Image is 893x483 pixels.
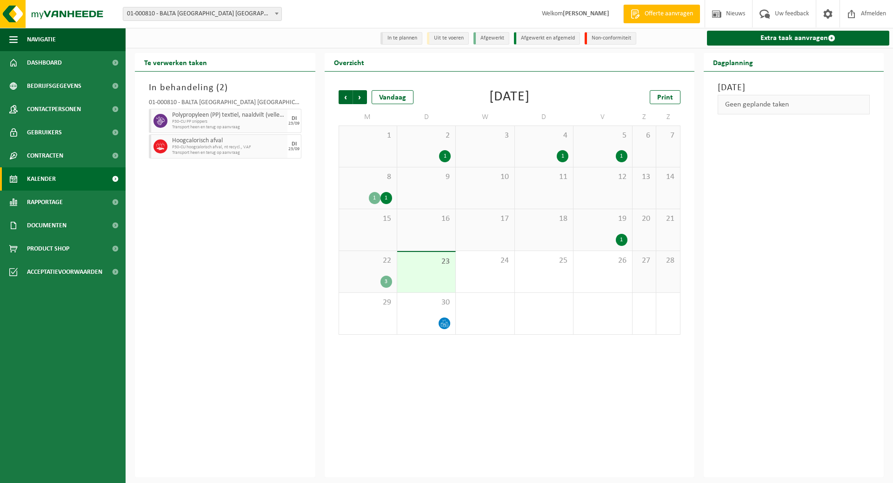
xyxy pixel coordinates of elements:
[704,53,762,71] h2: Dagplanning
[344,131,392,141] span: 1
[27,214,67,237] span: Documenten
[637,256,651,266] span: 27
[27,260,102,284] span: Acceptatievoorwaarden
[27,167,56,191] span: Kalender
[172,119,285,125] span: P30-CU PP snippers
[578,256,627,266] span: 26
[514,32,580,45] li: Afgewerkt en afgemeld
[402,172,451,182] span: 9
[661,172,675,182] span: 14
[520,131,568,141] span: 4
[288,121,300,126] div: 23/09
[473,32,509,45] li: Afgewerkt
[661,256,675,266] span: 28
[661,214,675,224] span: 21
[650,90,680,104] a: Print
[397,109,456,126] td: D
[172,150,285,156] span: Transport heen en terug op aanvraag
[123,7,282,21] span: 01-000810 - BALTA OUDENAARDE NV - OUDENAARDE
[520,172,568,182] span: 11
[325,53,373,71] h2: Overzicht
[339,90,353,104] span: Vorige
[344,214,392,224] span: 15
[27,121,62,144] span: Gebruikers
[718,81,870,95] h3: [DATE]
[573,109,632,126] td: V
[292,141,297,147] div: DI
[637,131,651,141] span: 6
[172,112,285,119] span: Polypropyleen (PP) textiel, naaldvilt (vellen / linten)
[27,237,69,260] span: Product Shop
[656,109,680,126] td: Z
[344,298,392,308] span: 29
[292,116,297,121] div: DI
[27,51,62,74] span: Dashboard
[460,172,509,182] span: 10
[427,32,469,45] li: Uit te voeren
[460,214,509,224] span: 17
[623,5,700,23] a: Offerte aanvragen
[339,109,397,126] td: M
[578,172,627,182] span: 12
[220,83,225,93] span: 2
[288,147,300,152] div: 23/09
[344,256,392,266] span: 22
[353,90,367,104] span: Volgende
[172,145,285,150] span: P30-CU hoogcalorisch afval, nt recycl., VAF
[439,150,451,162] div: 1
[563,10,609,17] strong: [PERSON_NAME]
[380,192,392,204] div: 1
[27,191,63,214] span: Rapportage
[402,298,451,308] span: 30
[456,109,514,126] td: W
[642,9,695,19] span: Offerte aanvragen
[616,150,627,162] div: 1
[380,276,392,288] div: 3
[616,234,627,246] div: 1
[149,99,301,109] div: 01-000810 - BALTA [GEOGRAPHIC_DATA] [GEOGRAPHIC_DATA] - [GEOGRAPHIC_DATA]
[27,144,63,167] span: Contracten
[27,98,81,121] span: Contactpersonen
[585,32,636,45] li: Non-conformiteit
[657,94,673,101] span: Print
[172,137,285,145] span: Hoogcalorisch afval
[578,131,627,141] span: 5
[149,81,301,95] h3: In behandeling ( )
[402,214,451,224] span: 16
[27,28,56,51] span: Navigatie
[718,95,870,114] div: Geen geplande taken
[520,214,568,224] span: 18
[460,256,509,266] span: 24
[557,150,568,162] div: 1
[637,214,651,224] span: 20
[707,31,890,46] a: Extra taak aanvragen
[369,192,380,204] div: 1
[661,131,675,141] span: 7
[372,90,413,104] div: Vandaag
[402,257,451,267] span: 23
[578,214,627,224] span: 19
[515,109,573,126] td: D
[380,32,422,45] li: In te plannen
[172,125,285,130] span: Transport heen en terug op aanvraag
[123,7,281,20] span: 01-000810 - BALTA OUDENAARDE NV - OUDENAARDE
[489,90,530,104] div: [DATE]
[135,53,216,71] h2: Te verwerken taken
[633,109,656,126] td: Z
[402,131,451,141] span: 2
[520,256,568,266] span: 25
[637,172,651,182] span: 13
[460,131,509,141] span: 3
[344,172,392,182] span: 8
[27,74,81,98] span: Bedrijfsgegevens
